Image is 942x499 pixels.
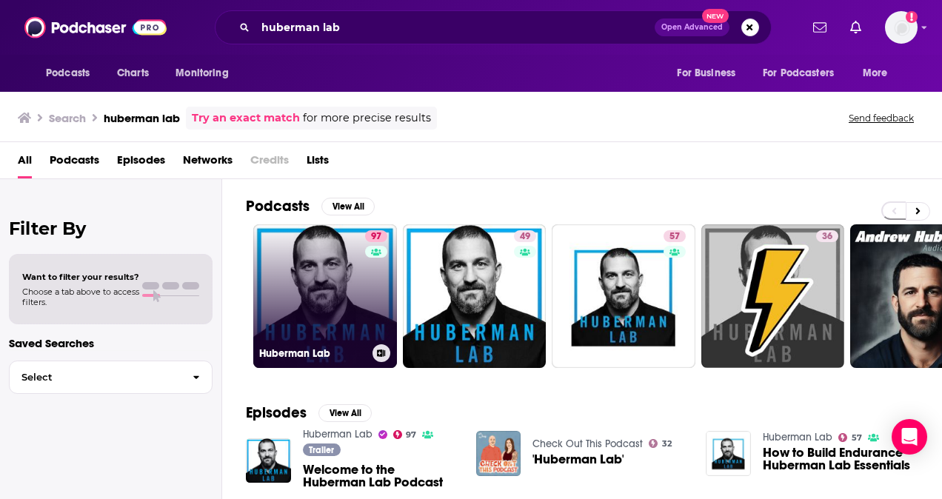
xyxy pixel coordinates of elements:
a: 57 [838,433,862,442]
span: For Business [677,63,735,84]
a: Try an exact match [192,110,300,127]
span: Want to filter your results? [22,272,139,282]
button: Show profile menu [885,11,918,44]
button: Send feedback [844,112,918,124]
span: 49 [520,230,530,244]
a: 97 [365,230,387,242]
span: For Podcasters [763,63,834,84]
button: Open AdvancedNew [655,19,729,36]
button: open menu [165,59,247,87]
a: 97Huberman Lab [253,224,397,368]
span: Trailer [309,446,334,455]
span: Podcasts [46,63,90,84]
input: Search podcasts, credits, & more... [255,16,655,39]
a: Charts [107,59,158,87]
img: Podchaser - Follow, Share and Rate Podcasts [24,13,167,41]
button: open menu [667,59,754,87]
span: 36 [822,230,832,244]
span: 57 [852,435,862,441]
a: 49 [514,230,536,242]
button: open menu [36,59,109,87]
img: Welcome to the Huberman Lab Podcast [246,438,291,483]
h3: Search [49,111,86,125]
a: EpisodesView All [246,403,372,422]
a: Episodes [117,148,165,178]
a: Welcome to the Huberman Lab Podcast [303,463,458,489]
div: Open Intercom Messenger [892,419,927,455]
span: 97 [371,230,381,244]
button: View All [321,198,375,215]
a: 36 [701,224,845,368]
a: 57 [664,230,686,242]
button: View All [318,404,372,422]
span: 97 [406,432,416,438]
a: Check Out This Podcast [532,438,643,450]
h3: Huberman Lab [259,347,367,360]
a: Podcasts [50,148,99,178]
a: 'Huberman Lab' [532,453,624,466]
a: Huberman Lab [763,431,832,443]
a: PodcastsView All [246,197,375,215]
a: 36 [816,230,838,242]
a: 49 [403,224,547,368]
h2: Filter By [9,218,213,239]
h2: Podcasts [246,197,310,215]
span: More [863,63,888,84]
a: All [18,148,32,178]
a: 57 [552,224,695,368]
span: New [702,9,729,23]
a: 97 [393,430,417,439]
img: 'Huberman Lab' [476,431,521,476]
span: Select [10,372,181,382]
p: Saved Searches [9,336,213,350]
a: Show notifications dropdown [807,15,832,40]
span: 57 [669,230,680,244]
span: Logged in as alisontucker [885,11,918,44]
span: for more precise results [303,110,431,127]
img: User Profile [885,11,918,44]
div: Search podcasts, credits, & more... [215,10,772,44]
button: open menu [852,59,906,87]
a: How to Build Endurance Huberman Lab Essentials [763,446,918,472]
span: Charts [117,63,149,84]
a: Huberman Lab [303,428,373,441]
a: Lists [307,148,329,178]
img: How to Build Endurance Huberman Lab Essentials [706,431,751,476]
button: Select [9,361,213,394]
span: Credits [250,148,289,178]
svg: Add a profile image [906,11,918,23]
span: 32 [662,441,672,447]
h2: Episodes [246,403,307,422]
span: Monitoring [176,63,228,84]
a: 32 [649,439,672,448]
span: Choose a tab above to access filters. [22,287,139,307]
button: open menu [753,59,855,87]
a: Networks [183,148,233,178]
h3: huberman lab [104,111,180,125]
a: Show notifications dropdown [844,15,867,40]
span: Open Advanced [661,24,723,31]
